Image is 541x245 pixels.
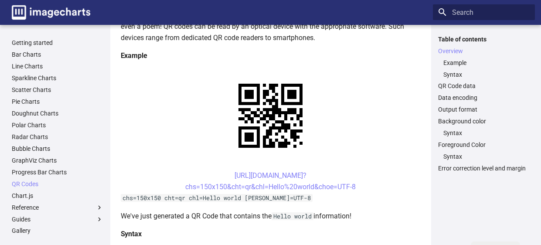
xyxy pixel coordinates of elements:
a: Line Charts [12,62,103,70]
label: Reference [12,204,103,211]
label: Table of contents [433,35,535,43]
h4: Syntax [121,228,421,240]
a: Bubble Charts [12,145,103,153]
p: We've just generated a QR Code that contains the information! [121,211,421,222]
a: Example [443,59,530,67]
a: Image-Charts documentation [8,2,94,23]
nav: Background color [438,129,530,137]
img: chart [223,68,318,163]
a: Gallery [12,227,103,235]
nav: Overview [438,59,530,78]
a: Background color [438,117,530,125]
input: Search [433,4,535,20]
h4: Example [121,50,421,61]
a: Overview [438,47,530,55]
a: GraphViz Charts [12,157,103,164]
nav: Table of contents [433,35,535,173]
a: Pie Charts [12,98,103,105]
nav: Foreground Color [438,153,530,160]
a: Bar Charts [12,51,103,58]
label: Guides [12,215,103,223]
a: Scatter Charts [12,86,103,94]
a: Foreground Color [438,141,530,149]
a: Progress Bar Charts [12,168,103,176]
a: Data encoding [438,94,530,102]
a: Getting started [12,39,103,47]
a: Radar Charts [12,133,103,141]
a: Sparkline Charts [12,74,103,82]
code: chs=150x150 cht=qr chl=Hello world [PERSON_NAME]=UTF-8 [121,194,313,202]
code: Hello world [272,212,313,220]
a: Syntax [443,129,530,137]
a: Error correction level and margin [438,164,530,172]
a: Output format [438,105,530,113]
img: logo [12,5,90,20]
a: Syntax [443,153,530,160]
a: Doughnut Charts [12,109,103,117]
a: QR Codes [12,180,103,188]
a: Polar Charts [12,121,103,129]
a: QR Code data [438,82,530,90]
a: Syntax [443,70,530,78]
a: [URL][DOMAIN_NAME]?chs=150x150&cht=qr&chl=Hello%20world&choe=UTF-8 [185,171,356,191]
a: Chart.js [12,192,103,200]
